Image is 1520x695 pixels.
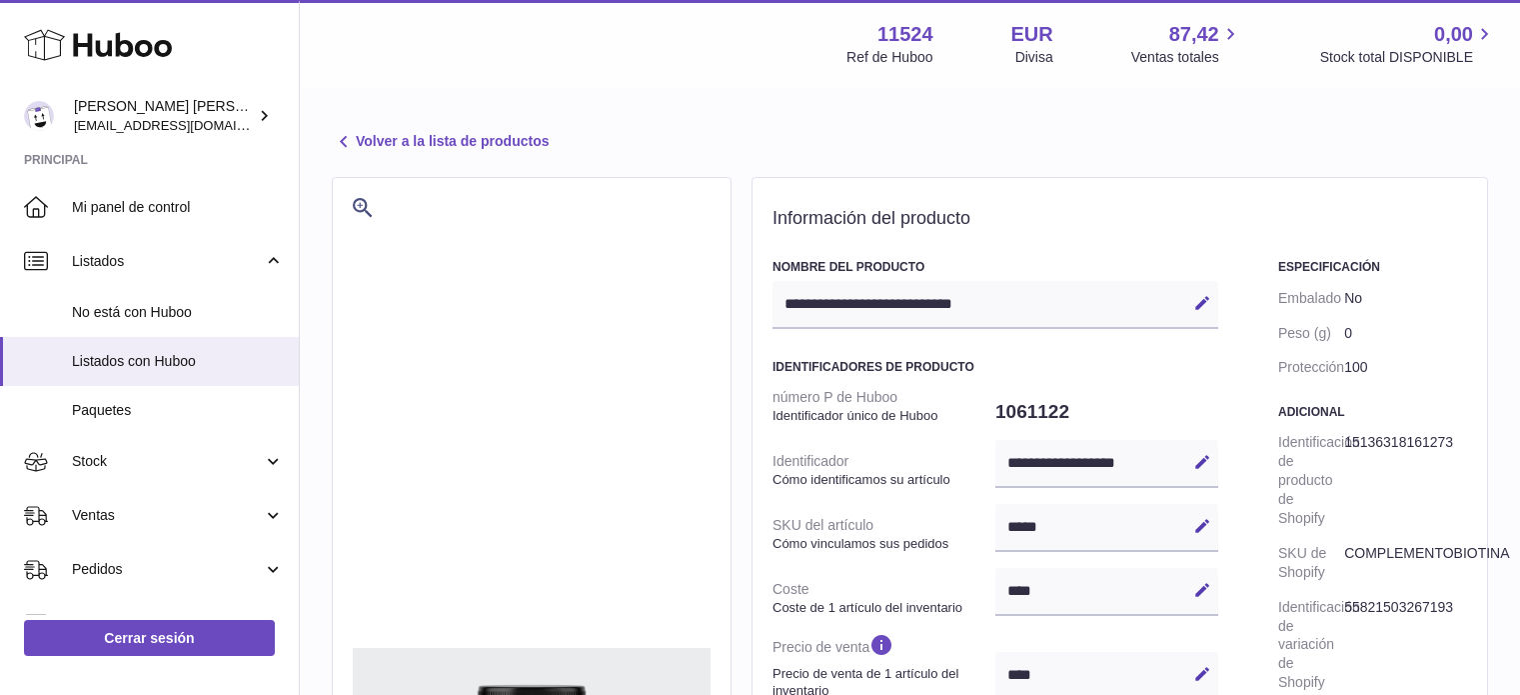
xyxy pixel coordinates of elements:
div: Divisa [1015,48,1053,67]
dd: No [1344,281,1467,316]
dd: 100 [1344,350,1467,385]
span: Stock total DISPONIBLE [1320,48,1496,67]
dt: Protección [1278,350,1344,385]
dt: Embalado [1278,281,1344,316]
img: internalAdmin-11524@internal.huboo.com [24,101,54,131]
span: Ventas totales [1131,48,1242,67]
h3: Identificadores de producto [772,359,1218,375]
strong: EUR [1011,21,1053,48]
dd: 15136318161273 [1344,425,1467,535]
dt: Identificación de producto de Shopify [1278,425,1344,535]
strong: Identificador único de Huboo [772,407,990,425]
dt: Peso (g) [1278,316,1344,351]
h3: Nombre del producto [772,259,1218,275]
span: No está con Huboo [72,303,284,322]
strong: Coste de 1 artículo del inventario [772,599,990,617]
span: Paquetes [72,401,284,420]
span: 87,42 [1169,21,1219,48]
span: Pedidos [72,560,263,579]
dd: 1061122 [995,391,1218,433]
strong: 11524 [877,21,933,48]
span: Listados [72,252,263,271]
span: Listados con Huboo [72,352,284,371]
strong: Cómo identificamos su artículo [772,471,990,489]
a: Cerrar sesión [24,620,275,656]
span: Mi panel de control [72,198,284,217]
div: [PERSON_NAME] [PERSON_NAME] [74,97,254,135]
span: Stock [72,452,263,471]
dt: número P de Huboo [772,380,995,432]
span: [EMAIL_ADDRESS][DOMAIN_NAME] [74,117,294,133]
div: Ref de Huboo [846,48,932,67]
strong: Cómo vinculamos sus pedidos [772,535,990,553]
h3: Especificación [1278,259,1467,275]
a: Volver a la lista de productos [332,130,549,154]
dd: 0 [1344,316,1467,351]
a: 87,42 Ventas totales [1131,21,1242,67]
dt: SKU de Shopify [1278,536,1344,590]
h3: Adicional [1278,404,1467,420]
span: Ventas [72,506,263,525]
dt: Coste [772,572,995,624]
dd: COMPLEMENTOBIOTINA [1344,536,1467,590]
span: Uso [72,614,284,633]
dt: Identificador [772,444,995,496]
span: 0,00 [1434,21,1473,48]
a: 0,00 Stock total DISPONIBLE [1320,21,1496,67]
dt: SKU del artículo [772,508,995,560]
h2: Información del producto [772,208,1467,230]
